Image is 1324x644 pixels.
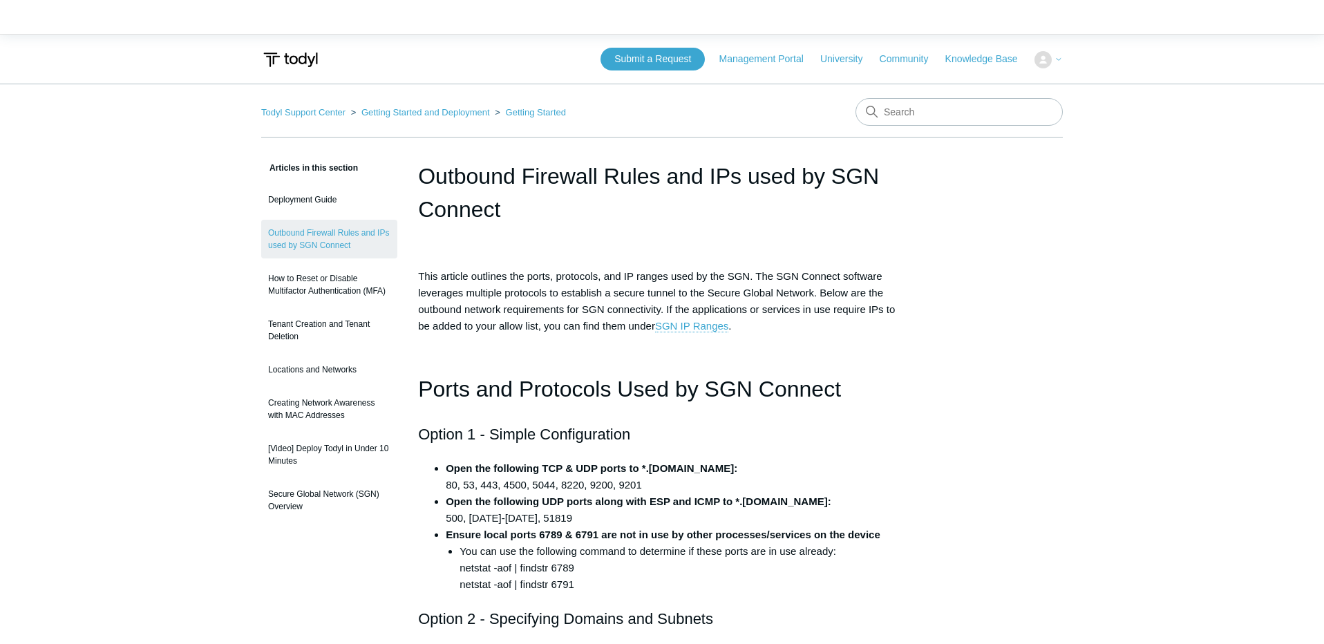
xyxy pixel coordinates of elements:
[261,311,397,350] a: Tenant Creation and Tenant Deletion
[446,462,737,474] strong: Open the following TCP & UDP ports to *.[DOMAIN_NAME]:
[261,220,397,258] a: Outbound Firewall Rules and IPs used by SGN Connect
[261,107,346,117] a: Todyl Support Center
[418,270,895,332] span: This article outlines the ports, protocols, and IP ranges used by the SGN. The SGN Connect softwa...
[492,107,566,117] li: Getting Started
[361,107,490,117] a: Getting Started and Deployment
[261,435,397,474] a: [Video] Deploy Todyl in Under 10 Minutes
[418,160,906,226] h1: Outbound Firewall Rules and IPs used by SGN Connect
[261,47,320,73] img: Todyl Support Center Help Center home page
[719,52,817,66] a: Management Portal
[855,98,1063,126] input: Search
[261,481,397,520] a: Secure Global Network (SGN) Overview
[418,422,906,446] h2: Option 1 - Simple Configuration
[820,52,876,66] a: University
[261,163,358,173] span: Articles in this section
[460,543,906,593] li: You can use the following command to determine if these ports are in use already: netstat -aof | ...
[945,52,1032,66] a: Knowledge Base
[261,265,397,304] a: How to Reset or Disable Multifactor Authentication (MFA)
[261,107,348,117] li: Todyl Support Center
[261,357,397,383] a: Locations and Networks
[446,529,880,540] strong: Ensure local ports 6789 & 6791 are not in use by other processes/services on the device
[446,460,906,493] li: 80, 53, 443, 4500, 5044, 8220, 9200, 9201
[446,493,906,527] li: 500, [DATE]-[DATE], 51819
[655,320,728,332] a: SGN IP Ranges
[600,48,705,70] a: Submit a Request
[418,607,906,631] h2: Option 2 - Specifying Domains and Subnets
[506,107,566,117] a: Getting Started
[348,107,493,117] li: Getting Started and Deployment
[446,495,831,507] strong: Open the following UDP ports along with ESP and ICMP to *.[DOMAIN_NAME]:
[261,187,397,213] a: Deployment Guide
[418,372,906,407] h1: Ports and Protocols Used by SGN Connect
[880,52,943,66] a: Community
[261,390,397,428] a: Creating Network Awareness with MAC Addresses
